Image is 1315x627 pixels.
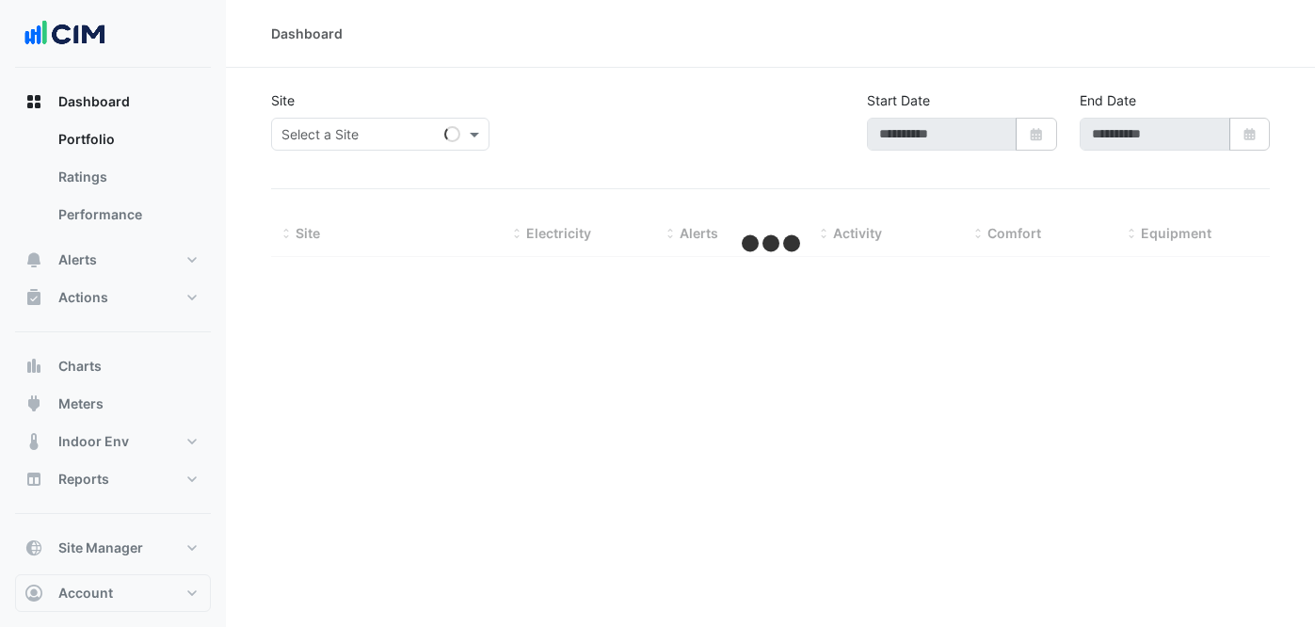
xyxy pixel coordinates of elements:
[58,394,104,413] span: Meters
[58,539,143,557] span: Site Manager
[867,90,930,110] label: Start Date
[271,90,295,110] label: Site
[680,225,718,241] span: Alerts
[24,250,43,269] app-icon: Alerts
[24,539,43,557] app-icon: Site Manager
[15,241,211,279] button: Alerts
[43,121,211,158] a: Portfolio
[43,196,211,233] a: Performance
[15,347,211,385] button: Charts
[15,121,211,241] div: Dashboard
[526,225,591,241] span: Electricity
[271,24,343,43] div: Dashboard
[24,394,43,413] app-icon: Meters
[15,83,211,121] button: Dashboard
[58,92,130,111] span: Dashboard
[15,574,211,612] button: Account
[987,225,1041,241] span: Comfort
[24,470,43,489] app-icon: Reports
[15,279,211,316] button: Actions
[1080,90,1136,110] label: End Date
[296,225,320,241] span: Site
[58,432,129,451] span: Indoor Env
[58,584,113,603] span: Account
[24,357,43,376] app-icon: Charts
[58,250,97,269] span: Alerts
[24,288,43,307] app-icon: Actions
[833,225,882,241] span: Activity
[15,385,211,423] button: Meters
[23,15,107,53] img: Company Logo
[15,529,211,567] button: Site Manager
[58,357,102,376] span: Charts
[15,460,211,498] button: Reports
[24,432,43,451] app-icon: Indoor Env
[1141,225,1211,241] span: Equipment
[24,92,43,111] app-icon: Dashboard
[58,470,109,489] span: Reports
[15,423,211,460] button: Indoor Env
[58,288,108,307] span: Actions
[43,158,211,196] a: Ratings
